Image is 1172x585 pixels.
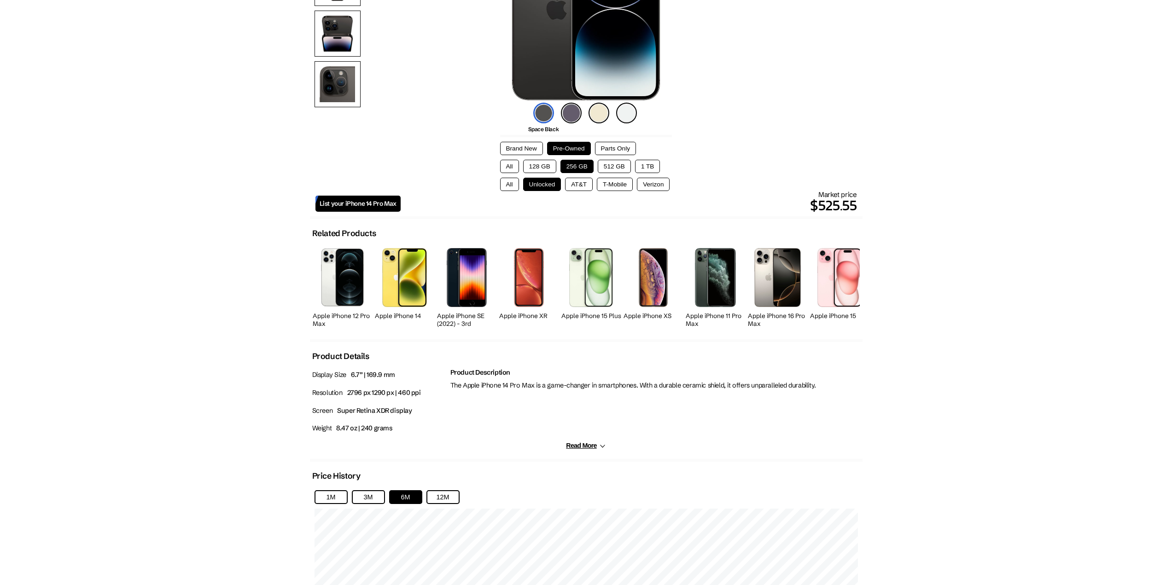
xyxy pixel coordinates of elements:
[401,190,857,216] div: Market price
[312,422,446,435] p: Weight
[635,160,660,173] button: 1 TB
[754,248,801,307] img: iPhone 16 Pro Max
[500,142,543,155] button: Brand New
[351,371,395,379] span: 6.7” | 169.9 mm
[514,248,544,307] img: iPhone XR
[528,126,559,133] span: Space Black
[748,312,808,328] h2: Apple iPhone 16 Pro Max
[500,160,519,173] button: All
[589,103,609,123] img: gold-icon
[639,248,668,307] img: iPhone XS
[313,243,373,330] a: iPhone 12 Pro Max Apple iPhone 12 Pro Max
[533,103,554,123] img: space-black-icon
[817,248,862,307] img: iPhone 15
[313,312,373,328] h2: Apple iPhone 12 Pro Max
[315,61,361,107] img: Camera
[336,424,392,432] span: 8.47 oz | 240 grams
[450,379,860,392] p: The Apple iPhone 14 Pro Max is a game-changer in smartphones. With a durable ceramic shield, it o...
[748,243,808,330] a: iPhone 16 Pro Max Apple iPhone 16 Pro Max
[561,103,582,123] img: deep-purple-icon
[352,490,385,504] button: 3M
[312,471,361,481] h2: Price History
[547,142,591,155] button: Pre-Owned
[560,160,594,173] button: 256 GB
[566,442,606,450] button: Read More
[695,248,736,307] img: iPhone 11 Pro Max
[810,243,870,330] a: iPhone 15 Apple iPhone 15
[597,178,633,191] button: T-Mobile
[312,351,369,361] h2: Product Details
[337,406,412,415] span: Super Retina XDR display
[401,194,857,216] p: $525.55
[598,160,631,173] button: 512 GB
[624,312,683,320] h2: Apple iPhone XS
[437,312,497,336] h2: Apple iPhone SE (2022) - 3rd Generation
[382,248,426,307] img: iPhone 14
[315,196,401,212] a: List your iPhone 14 Pro Max
[315,490,348,504] button: 1M
[569,248,613,307] img: iPhone 15 Plus
[565,178,593,191] button: AT&T
[523,178,561,191] button: Unlocked
[686,312,746,328] h2: Apple iPhone 11 Pro Max
[499,312,559,320] h2: Apple iPhone XR
[389,490,422,504] button: 6M
[686,243,746,330] a: iPhone 11 Pro Max Apple iPhone 11 Pro Max
[616,103,637,123] img: silver-icon
[375,312,435,320] h2: Apple iPhone 14
[499,243,559,330] a: iPhone XR Apple iPhone XR
[810,312,870,320] h2: Apple iPhone 15
[312,228,376,238] h2: Related Products
[312,368,446,382] p: Display Size
[321,248,363,307] img: iPhone 12 Pro Max
[450,368,860,376] h2: Product Description
[437,243,497,330] a: iPhone SE 3rd Gen Apple iPhone SE (2022) - 3rd Generation
[426,490,460,504] button: 12M
[523,160,556,173] button: 128 GB
[315,11,361,57] img: Both
[637,178,670,191] button: Verizon
[375,243,435,330] a: iPhone 14 Apple iPhone 14
[312,404,446,417] p: Screen
[447,248,487,307] img: iPhone SE 3rd Gen
[561,243,621,330] a: iPhone 15 Plus Apple iPhone 15 Plus
[320,200,396,208] span: List your iPhone 14 Pro Max
[312,386,446,400] p: Resolution
[624,243,683,330] a: iPhone XS Apple iPhone XS
[561,312,621,320] h2: Apple iPhone 15 Plus
[595,142,636,155] button: Parts Only
[500,178,519,191] button: All
[347,388,421,397] span: 2796 px 1290 px | 460 ppi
